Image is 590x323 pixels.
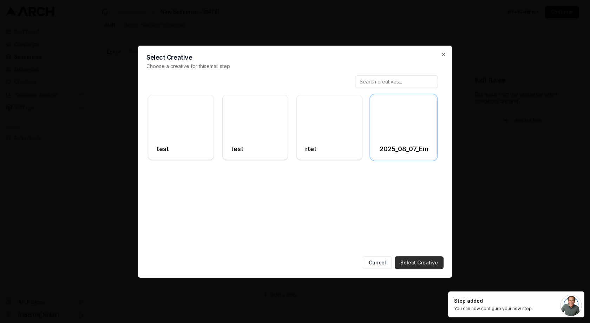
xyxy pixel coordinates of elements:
h3: 2025_08_07_Email_Best [380,144,428,154]
button: Select Creative [395,256,444,269]
h3: test [231,144,243,154]
h3: rtet [305,144,316,154]
input: Search creatives... [355,75,438,88]
h3: test [157,144,169,154]
h2: Select Creative [146,54,444,61]
button: Cancel [363,256,392,269]
p: Choose a creative for this email step [146,63,444,70]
